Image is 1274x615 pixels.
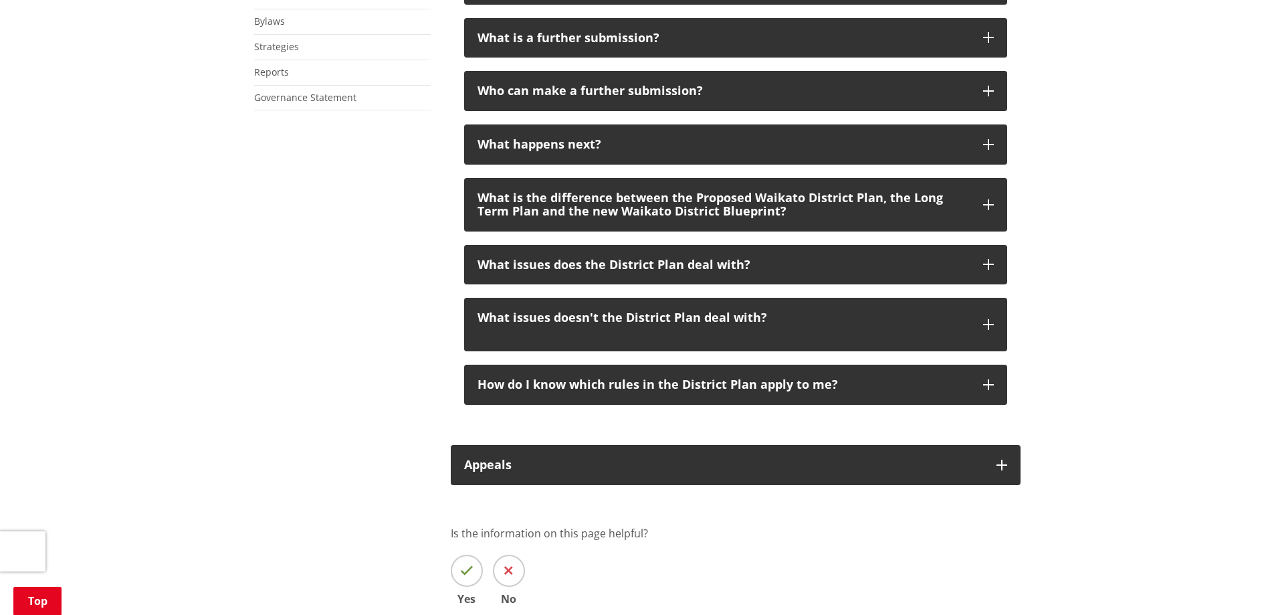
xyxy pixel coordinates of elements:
button: Appeals [451,445,1021,485]
a: Reports [254,66,289,78]
button: How do I know which rules in the District Plan apply to me? [464,365,1007,405]
button: What issues doesn't the District Plan deal with? [464,298,1007,351]
a: Top [13,587,62,615]
h3: What is a further submission? [477,31,970,45]
iframe: Messenger Launcher [1212,559,1261,607]
h3: What issues doesn't the District Plan deal with? [477,311,970,338]
a: Strategies [254,40,299,53]
h3: How do I know which rules in the District Plan apply to me? [477,378,970,391]
p: Is the information on this page helpful? [451,525,1021,541]
span: No [493,594,525,604]
h3: What issues does the District Plan deal with? [477,258,970,272]
h3: Who can make a further submission? [477,84,970,98]
button: Who can make a further submission? [464,71,1007,111]
h3: What is the difference between the Proposed Waikato District Plan, the Long Term Plan and the new... [477,191,970,218]
button: What issues does the District Plan deal with? [464,245,1007,285]
button: What happens next? [464,124,1007,165]
h3: What happens next? [477,138,970,151]
span: Yes [451,594,483,604]
button: What is a further submission? [464,18,1007,58]
a: Bylaws [254,15,285,27]
a: Governance Statement [254,91,356,104]
div: Appeals [464,458,983,472]
button: What is the difference between the Proposed Waikato District Plan, the Long Term Plan and the new... [464,178,1007,232]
